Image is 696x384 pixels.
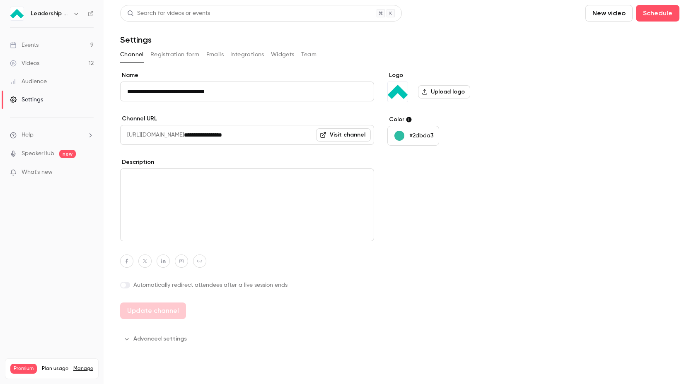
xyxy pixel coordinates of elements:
[10,96,43,104] div: Settings
[22,149,54,158] a: SpeakerHub
[127,9,210,18] div: Search for videos or events
[120,115,374,123] label: Channel URL
[387,71,515,79] label: Logo
[120,158,374,166] label: Description
[316,128,371,142] a: Visit channel
[73,365,93,372] a: Manage
[10,131,94,139] li: help-dropdown-opener
[120,48,144,61] button: Channel
[271,48,295,61] button: Widgets
[10,364,37,374] span: Premium
[10,41,39,49] div: Events
[120,35,152,45] h1: Settings
[387,115,515,124] label: Color
[120,71,374,79] label: Name
[409,132,433,140] p: #2dbda3
[42,365,68,372] span: Plan usage
[150,48,200,61] button: Registration form
[10,77,47,86] div: Audience
[230,48,264,61] button: Integrations
[10,59,39,67] div: Videos
[388,82,408,102] img: Leadership Strategies - 2025 Webinars
[22,131,34,139] span: Help
[31,10,70,18] h6: Leadership Strategies - 2025 Webinars
[120,332,192,346] button: Advanced settings
[301,48,317,61] button: Team
[120,125,184,145] span: [URL][DOMAIN_NAME]
[636,5,679,22] button: Schedule
[10,7,24,20] img: Leadership Strategies - 2025 Webinars
[418,85,470,98] label: Upload logo
[59,150,76,158] span: new
[22,168,53,177] span: What's new
[120,281,374,289] label: Automatically redirect attendees after a live session ends
[585,5,633,22] button: New video
[387,126,439,146] button: #2dbda3
[206,48,224,61] button: Emails
[387,71,515,102] section: Logo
